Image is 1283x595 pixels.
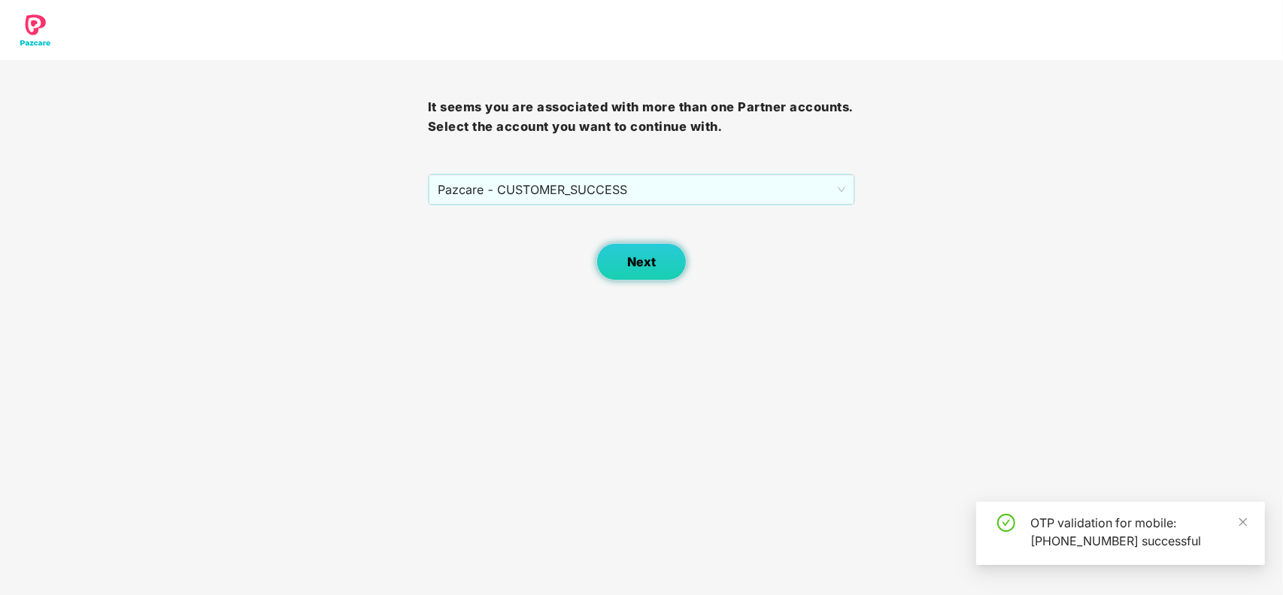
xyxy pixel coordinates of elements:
span: close [1238,517,1248,527]
button: Next [596,243,687,281]
span: Next [627,255,656,269]
h3: It seems you are associated with more than one Partner accounts. Select the account you want to c... [428,98,856,136]
span: Pazcare - CUSTOMER_SUCCESS [438,175,846,204]
span: check-circle [997,514,1015,532]
div: OTP validation for mobile: [PHONE_NUMBER] successful [1030,514,1247,550]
